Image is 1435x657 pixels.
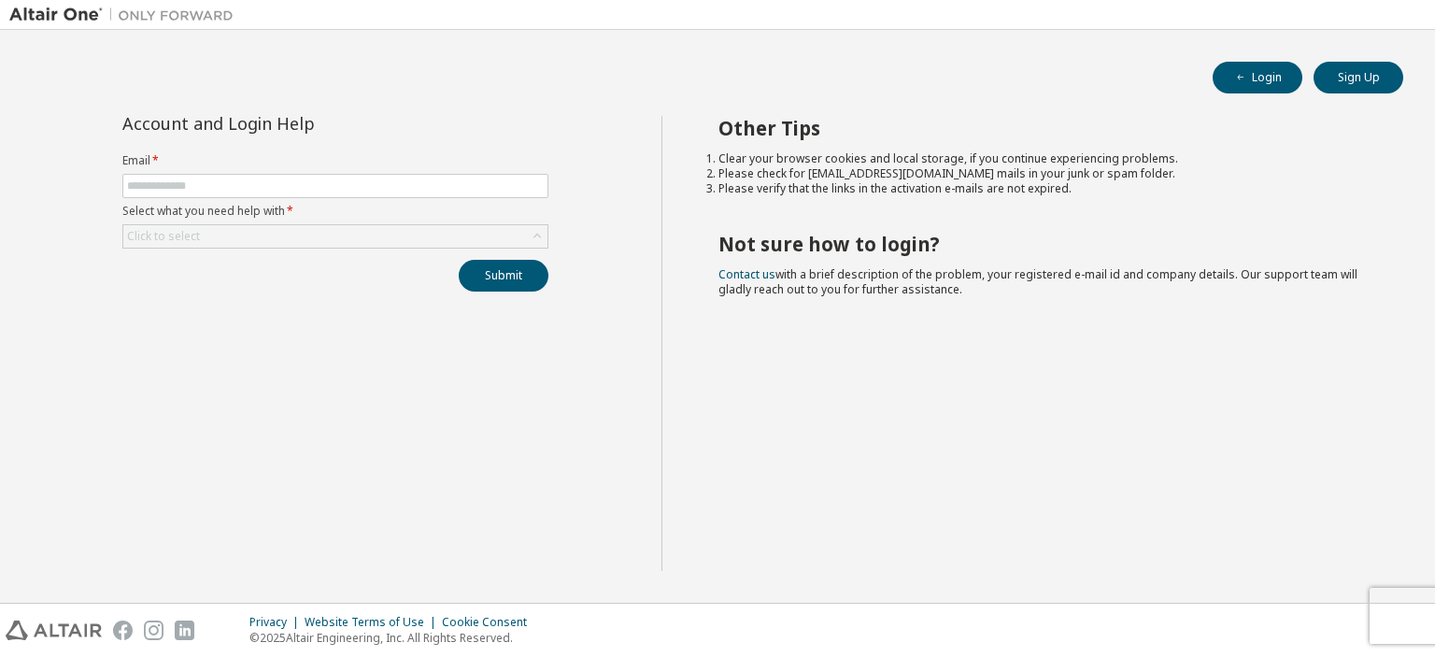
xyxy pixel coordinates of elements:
div: Privacy [249,615,305,630]
h2: Not sure how to login? [718,232,1371,256]
h2: Other Tips [718,116,1371,140]
div: Cookie Consent [442,615,538,630]
div: Account and Login Help [122,116,463,131]
a: Contact us [718,266,775,282]
img: altair_logo.svg [6,621,102,640]
li: Please verify that the links in the activation e-mails are not expired. [718,181,1371,196]
img: instagram.svg [144,621,163,640]
li: Please check for [EMAIL_ADDRESS][DOMAIN_NAME] mails in your junk or spam folder. [718,166,1371,181]
li: Clear your browser cookies and local storage, if you continue experiencing problems. [718,151,1371,166]
span: with a brief description of the problem, your registered e-mail id and company details. Our suppo... [718,266,1357,297]
img: facebook.svg [113,621,133,640]
div: Website Terms of Use [305,615,442,630]
img: Altair One [9,6,243,24]
button: Login [1213,62,1302,93]
div: Click to select [123,225,547,248]
button: Sign Up [1314,62,1403,93]
label: Email [122,153,548,168]
div: Click to select [127,229,200,244]
p: © 2025 Altair Engineering, Inc. All Rights Reserved. [249,630,538,646]
img: linkedin.svg [175,621,194,640]
button: Submit [459,260,548,292]
label: Select what you need help with [122,204,548,219]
